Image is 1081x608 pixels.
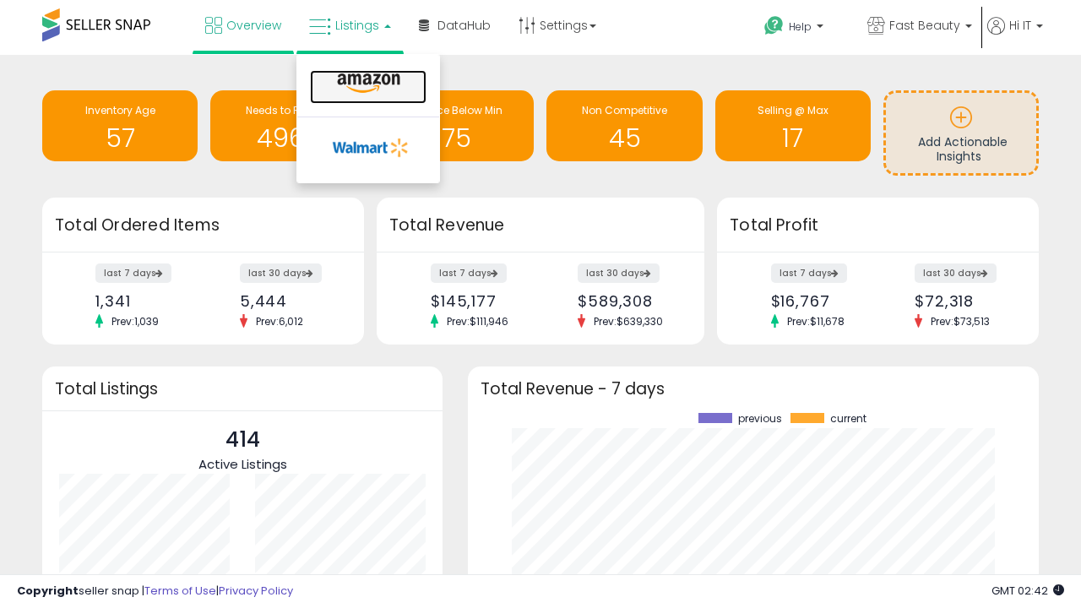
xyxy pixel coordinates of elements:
h1: 45 [555,124,693,152]
h3: Total Profit [730,214,1026,237]
div: $145,177 [431,292,528,310]
h1: 57 [51,124,189,152]
div: $16,767 [771,292,866,310]
span: BB Price Below Min [410,103,502,117]
span: Fast Beauty [889,17,960,34]
i: Get Help [763,15,785,36]
span: Add Actionable Insights [918,133,1008,166]
label: last 7 days [771,263,847,283]
a: Needs to Reprice 4963 [210,90,366,161]
a: Selling @ Max 17 [715,90,871,161]
h3: Total Ordered Items [55,214,351,237]
a: BB Price Below Min 75 [378,90,534,161]
a: Inventory Age 57 [42,90,198,161]
h1: 17 [724,124,862,152]
span: Hi IT [1009,17,1031,34]
label: last 7 days [95,263,171,283]
span: Prev: $111,946 [438,314,517,328]
span: Non Competitive [582,103,667,117]
span: previous [738,413,782,425]
span: 2025-09-9 02:42 GMT [991,583,1064,599]
span: DataHub [437,17,491,34]
span: Prev: $639,330 [585,314,671,328]
span: Selling @ Max [758,103,828,117]
div: 5,444 [240,292,334,310]
label: last 30 days [915,263,997,283]
span: Inventory Age [85,103,155,117]
span: Needs to Reprice [246,103,331,117]
div: 1,341 [95,292,190,310]
a: Terms of Use [144,583,216,599]
h1: 75 [387,124,525,152]
label: last 30 days [240,263,322,283]
span: Prev: 1,039 [103,314,167,328]
h1: 4963 [219,124,357,152]
p: 414 [198,424,287,456]
a: Hi IT [987,17,1043,55]
strong: Copyright [17,583,79,599]
span: Prev: 6,012 [247,314,312,328]
a: Help [751,3,852,55]
div: $72,318 [915,292,1009,310]
a: Privacy Policy [219,583,293,599]
h3: Total Revenue [389,214,692,237]
span: Prev: $11,678 [779,314,853,328]
span: current [830,413,866,425]
span: Prev: $73,513 [922,314,998,328]
div: $589,308 [578,292,675,310]
a: Add Actionable Insights [886,93,1036,173]
h3: Total Revenue - 7 days [481,383,1026,395]
a: Non Competitive 45 [546,90,702,161]
span: Overview [226,17,281,34]
label: last 30 days [578,263,660,283]
span: Listings [335,17,379,34]
label: last 7 days [431,263,507,283]
span: Active Listings [198,455,287,473]
span: Help [789,19,812,34]
div: seller snap | | [17,584,293,600]
h3: Total Listings [55,383,430,395]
